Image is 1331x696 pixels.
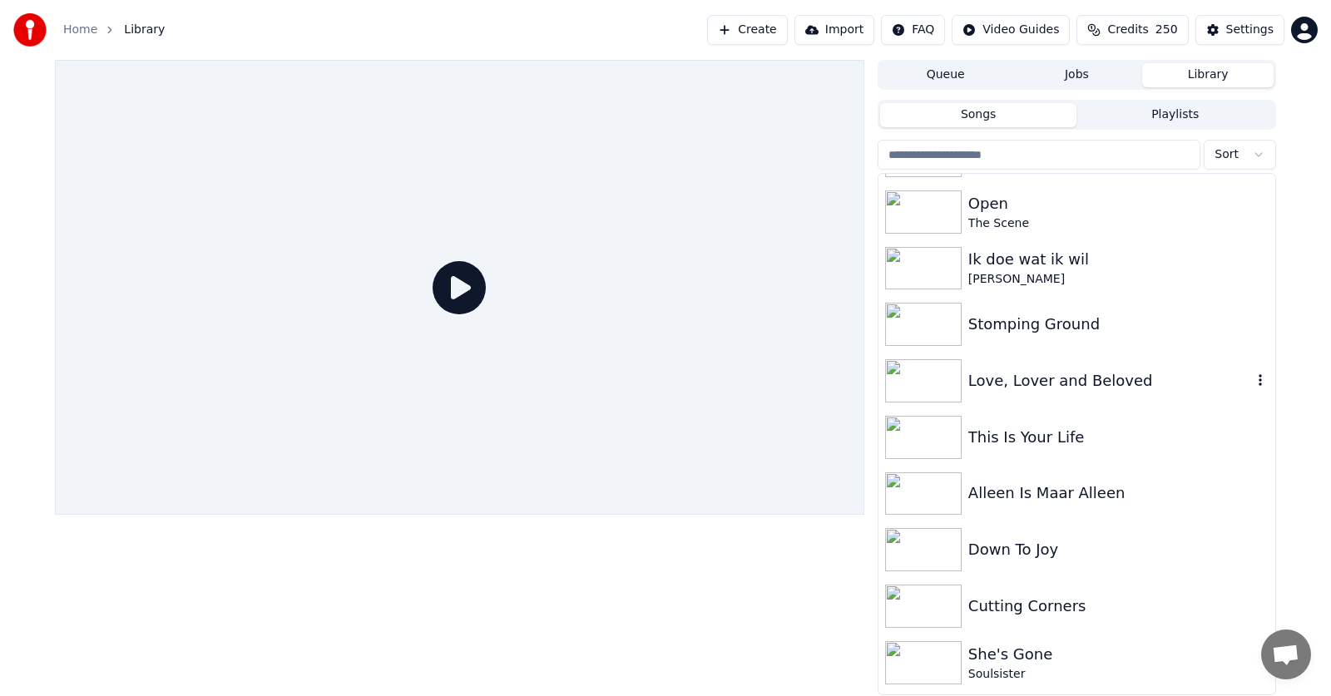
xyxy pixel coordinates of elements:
[707,15,788,45] button: Create
[968,426,1269,449] div: This Is Your Life
[1155,22,1178,38] span: 250
[1195,15,1284,45] button: Settings
[968,248,1269,271] div: Ik doe wat ik wil
[968,271,1269,288] div: [PERSON_NAME]
[1261,629,1311,679] div: Open de chat
[1226,22,1274,38] div: Settings
[881,15,945,45] button: FAQ
[794,15,874,45] button: Import
[880,63,1012,87] button: Queue
[1142,63,1274,87] button: Library
[968,538,1269,561] div: Down To Joy
[1215,146,1239,163] span: Sort
[1107,22,1148,38] span: Credits
[968,666,1269,683] div: Soulsister
[968,643,1269,666] div: She's Gone
[968,595,1269,618] div: Cutting Corners
[1012,63,1143,87] button: Jobs
[880,103,1077,127] button: Songs
[1076,15,1188,45] button: Credits250
[968,215,1269,232] div: The Scene
[968,369,1252,392] div: Love, Lover and Beloved
[968,481,1269,505] div: Alleen Is Maar Alleen
[63,22,97,38] a: Home
[13,13,47,47] img: youka
[124,22,165,38] span: Library
[63,22,165,38] nav: breadcrumb
[968,192,1269,215] div: Open
[968,313,1269,336] div: Stomping Ground
[952,15,1070,45] button: Video Guides
[1076,103,1274,127] button: Playlists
